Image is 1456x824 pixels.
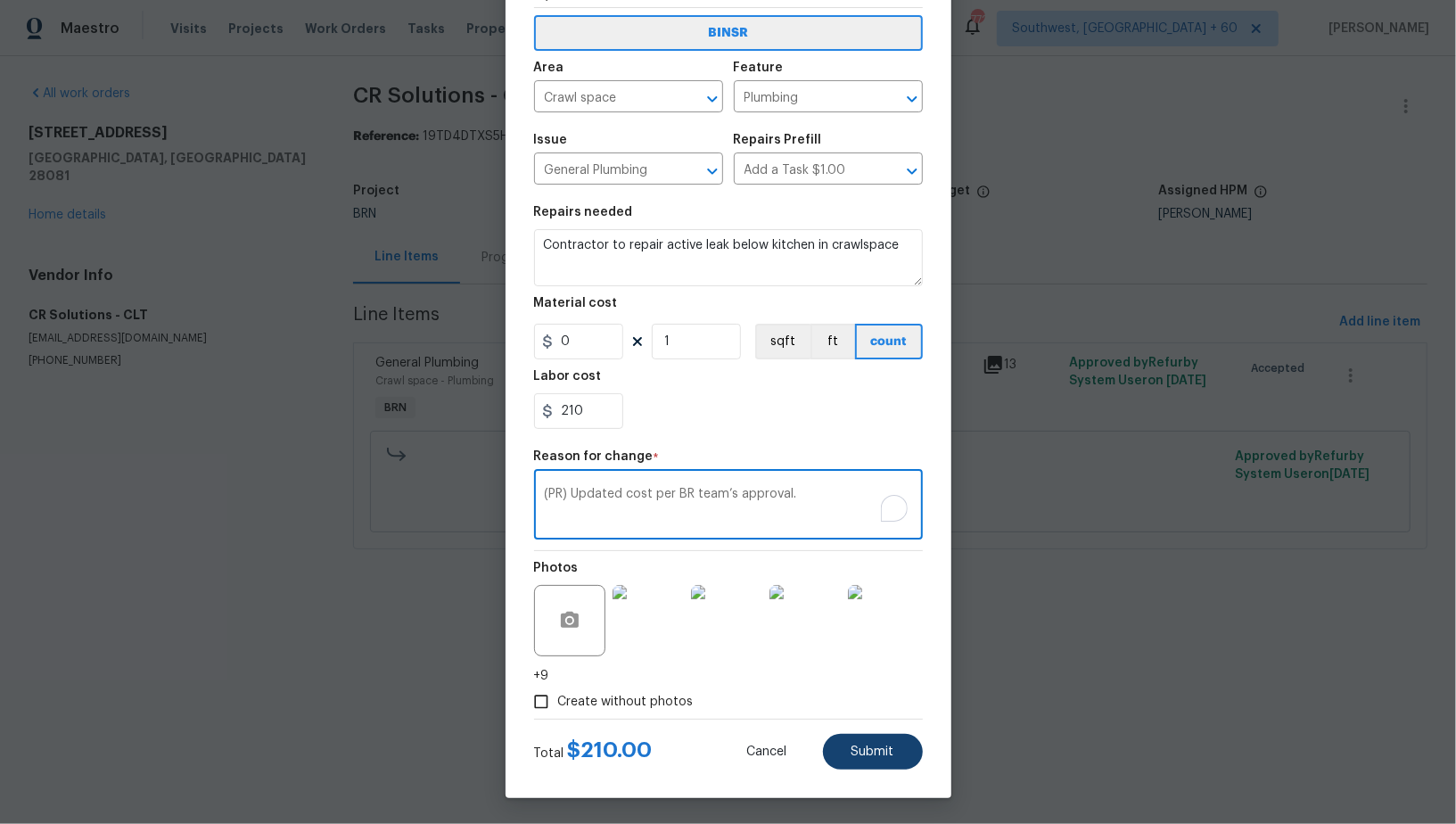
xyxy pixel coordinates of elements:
[734,134,822,146] h5: Repairs Prefill
[534,450,654,463] h5: Reason for change
[900,159,925,184] button: Open
[534,15,923,51] button: BINSR
[558,693,694,712] span: Create without photos
[900,87,925,111] button: Open
[534,667,549,685] span: +9
[700,87,725,111] button: Open
[534,297,618,309] h5: Material cost
[747,746,787,759] span: Cancel
[534,741,653,762] div: Total
[755,324,810,359] button: sqft
[700,159,725,184] button: Open
[534,370,602,383] h5: Labor cost
[534,134,568,146] h5: Issue
[568,739,653,761] span: $ 210.00
[734,62,784,74] h5: Feature
[719,734,816,770] button: Cancel
[534,562,579,574] h5: Photos
[534,229,923,286] textarea: Contractor to repair active leak below kitchen in crawlspace
[534,62,564,74] h5: Area
[855,324,923,359] button: count
[545,488,912,525] textarea: To enrich screen reader interactions, please activate Accessibility in Grammarly extension settings
[823,734,923,770] button: Submit
[534,206,633,218] h5: Repairs needed
[851,746,894,759] span: Submit
[810,324,855,359] button: ft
